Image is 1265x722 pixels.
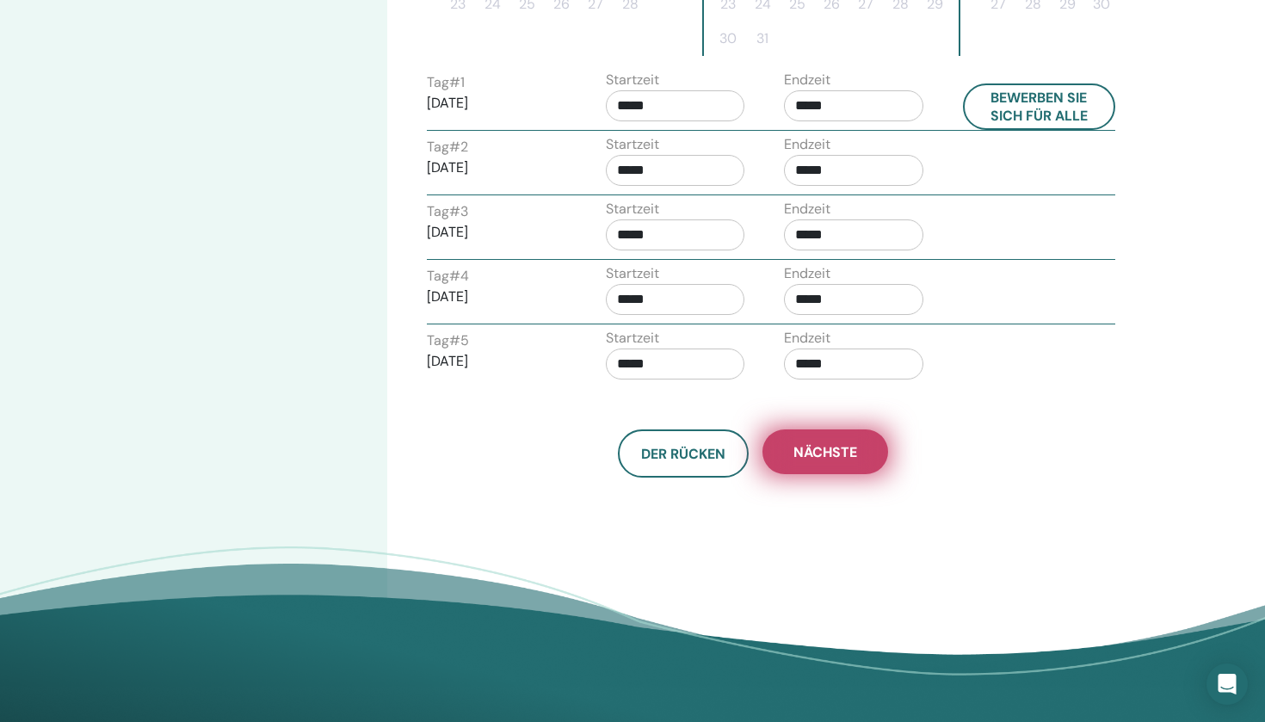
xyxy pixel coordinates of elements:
[427,201,468,222] label: Tag # 3
[784,199,830,219] label: Endzeit
[427,157,566,178] p: [DATE]
[427,330,469,351] label: Tag # 5
[427,72,465,93] label: Tag # 1
[784,70,830,90] label: Endzeit
[427,137,468,157] label: Tag # 2
[606,328,659,349] label: Startzeit
[963,83,1116,130] button: Bewerben Sie sich für alle
[1206,663,1248,705] div: Open Intercom Messenger
[745,22,780,56] button: 31
[427,266,469,287] label: Tag # 4
[793,443,857,461] span: Nächste
[427,287,566,307] p: [DATE]
[618,429,749,478] button: Der Rücken
[762,429,888,474] button: Nächste
[711,22,745,56] button: 30
[606,70,659,90] label: Startzeit
[641,445,725,463] span: Der Rücken
[606,134,659,155] label: Startzeit
[427,93,566,114] p: [DATE]
[427,351,566,372] p: [DATE]
[784,328,830,349] label: Endzeit
[427,222,566,243] p: [DATE]
[606,199,659,219] label: Startzeit
[784,134,830,155] label: Endzeit
[606,263,659,284] label: Startzeit
[784,263,830,284] label: Endzeit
